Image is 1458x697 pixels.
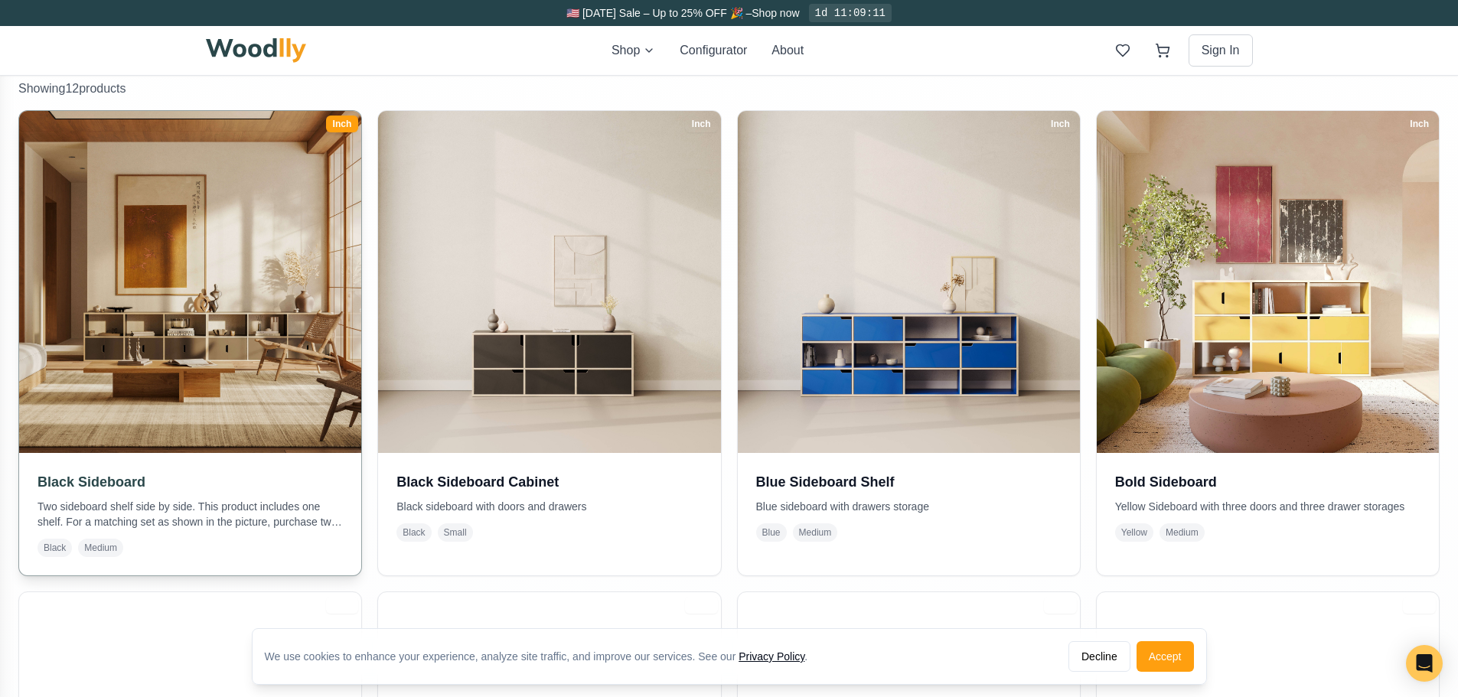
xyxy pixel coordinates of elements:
[438,523,473,542] span: Small
[685,116,718,132] div: Inch
[752,7,799,19] a: Shop now
[1097,111,1439,453] img: Bold Sideboard
[326,597,359,614] div: Inch
[1137,641,1194,672] button: Accept
[378,111,720,453] img: Black Sideboard Cabinet
[38,471,343,493] h3: Black Sideboard
[396,523,431,542] span: Black
[1044,597,1077,614] div: Inch
[771,41,804,60] button: About
[396,499,702,514] p: Black sideboard with doors and drawers
[1068,641,1130,672] button: Decline
[1403,597,1436,614] div: Inch
[612,41,655,60] button: Shop
[739,650,804,663] a: Privacy Policy
[1406,645,1443,682] div: Open Intercom Messenger
[1403,116,1436,132] div: Inch
[1115,471,1420,493] h3: Bold Sideboard
[1115,499,1420,514] p: Yellow Sideboard with three doors and three drawer storages
[38,539,72,557] span: Black
[265,649,820,664] div: We use cookies to enhance your experience, analyze site traffic, and improve our services. See our .
[685,597,718,614] div: Inch
[18,80,1440,98] p: Showing 12 product s
[1115,523,1153,542] span: Yellow
[206,38,307,63] img: Woodlly
[1189,34,1253,67] button: Sign In
[38,499,343,529] p: Two sideboard shelf side by side. This product includes one shelf. For a matching set as shown in...
[756,523,787,542] span: Blue
[680,41,747,60] button: Configurator
[756,471,1062,493] h3: Blue Sideboard Shelf
[738,111,1080,453] img: Blue Sideboard Shelf
[1044,116,1077,132] div: Inch
[566,7,752,19] span: 🇺🇸 [DATE] Sale – Up to 25% OFF 🎉 –
[326,116,359,132] div: Inch
[11,103,370,462] img: Black Sideboard
[756,499,1062,514] p: Blue sideboard with drawers storage
[793,523,838,542] span: Medium
[396,471,702,493] h3: Black Sideboard Cabinet
[809,4,892,22] div: 1d 11:09:11
[1160,523,1205,542] span: Medium
[78,539,123,557] span: Medium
